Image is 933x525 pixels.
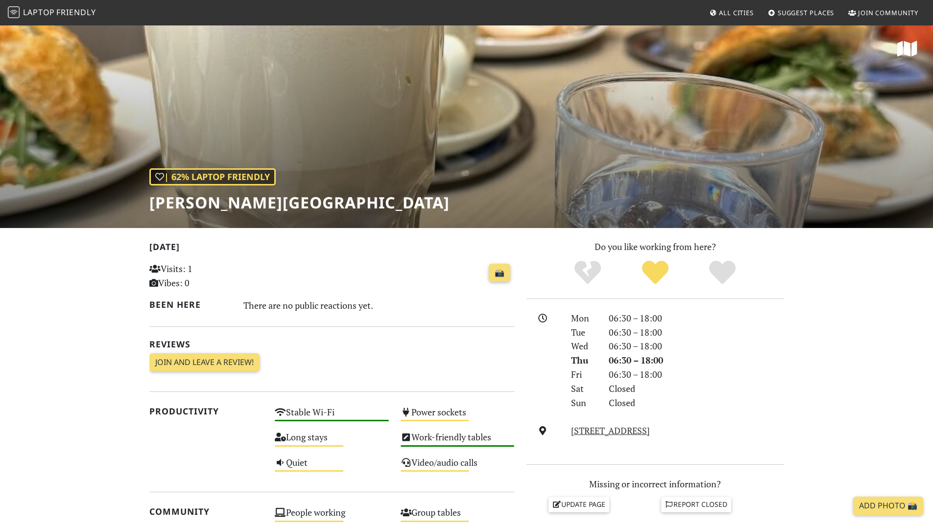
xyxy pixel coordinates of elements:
[8,6,20,18] img: LaptopFriendly
[269,404,395,429] div: Stable Wi-Fi
[149,299,232,310] h2: Been here
[689,259,756,286] div: Definitely!
[149,262,263,290] p: Visits: 1 Vibes: 0
[565,353,602,367] div: Thu
[243,297,515,313] div: There are no public reactions yet.
[149,168,276,185] div: | 62% Laptop Friendly
[778,8,835,17] span: Suggest Places
[565,311,602,325] div: Mon
[719,8,754,17] span: All Cities
[56,7,96,18] span: Friendly
[565,382,602,396] div: Sat
[8,4,96,22] a: LaptopFriendly LaptopFriendly
[705,4,758,22] a: All Cities
[565,396,602,410] div: Sun
[603,367,790,382] div: 06:30 – 18:00
[858,8,918,17] span: Join Community
[489,264,510,282] a: 📸
[603,396,790,410] div: Closed
[526,477,784,491] p: Missing or incorrect information?
[395,455,521,479] div: Video/audio calls
[526,240,784,254] p: Do you like working from here?
[395,429,521,454] div: Work-friendly tables
[149,406,263,416] h2: Productivity
[565,367,602,382] div: Fri
[565,325,602,340] div: Tue
[149,339,515,349] h2: Reviews
[554,259,622,286] div: No
[844,4,922,22] a: Join Community
[603,382,790,396] div: Closed
[23,7,55,18] span: Laptop
[603,325,790,340] div: 06:30 – 18:00
[565,339,602,353] div: Wed
[149,353,260,372] a: Join and leave a review!
[269,429,395,454] div: Long stays
[764,4,838,22] a: Suggest Places
[853,497,923,515] a: Add Photo 📸
[395,404,521,429] div: Power sockets
[661,497,732,512] a: Report closed
[622,259,689,286] div: Yes
[603,353,790,367] div: 06:30 – 18:00
[571,425,650,436] a: [STREET_ADDRESS]
[149,506,263,517] h2: Community
[149,193,450,212] h1: [PERSON_NAME][GEOGRAPHIC_DATA]
[149,242,515,256] h2: [DATE]
[603,311,790,325] div: 06:30 – 18:00
[269,455,395,479] div: Quiet
[603,339,790,353] div: 06:30 – 18:00
[549,497,609,512] a: Update page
